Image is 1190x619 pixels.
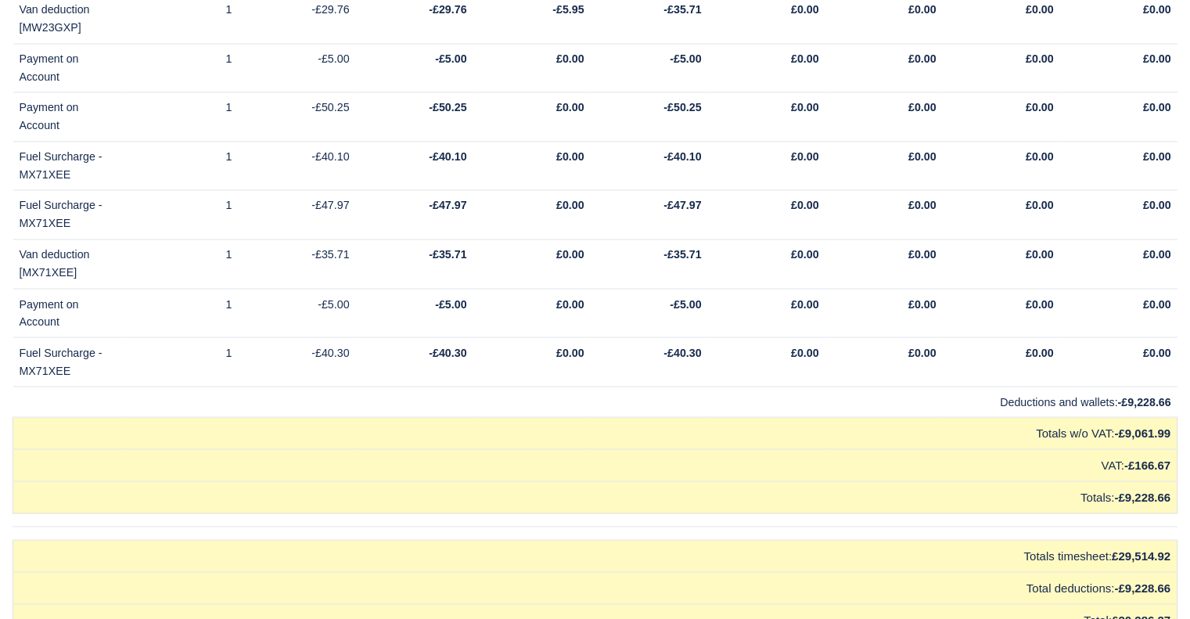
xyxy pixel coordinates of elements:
[556,52,584,65] strong: £0.00
[663,199,701,211] strong: -£47.97
[791,101,819,113] strong: £0.00
[908,3,937,16] strong: £0.00
[663,101,701,113] strong: -£50.25
[1112,544,1190,619] iframe: Chat Widget
[429,346,466,358] strong: -£40.30
[13,386,1177,417] td: Deductions and wallets:
[1026,248,1054,261] strong: £0.00
[239,337,356,387] td: -£40.30
[1026,297,1054,310] strong: £0.00
[13,417,1177,449] td: Totals w/o VAT:
[121,288,239,337] td: 1
[435,297,466,310] strong: -£5.00
[13,190,121,239] td: Fuel Surcharge - MX71XEE
[663,346,701,358] strong: -£40.30
[13,43,121,92] td: Payment on Account
[670,52,701,65] strong: -£5.00
[663,150,701,163] strong: -£40.10
[791,52,819,65] strong: £0.00
[552,3,584,16] strong: -£5.95
[908,199,937,211] strong: £0.00
[13,572,1177,604] td: Total deductions:
[1026,3,1054,16] strong: £0.00
[663,3,701,16] strong: -£35.71
[908,52,937,65] strong: £0.00
[239,239,356,289] td: -£35.71
[429,199,466,211] strong: -£47.97
[791,248,819,261] strong: £0.00
[1026,52,1054,65] strong: £0.00
[239,92,356,142] td: -£50.25
[239,288,356,337] td: -£5.00
[908,101,937,113] strong: £0.00
[1143,3,1171,16] strong: £0.00
[13,92,121,142] td: Payment on Account
[429,101,466,113] strong: -£50.25
[556,248,584,261] strong: £0.00
[1026,199,1054,211] strong: £0.00
[556,346,584,358] strong: £0.00
[1143,346,1171,358] strong: £0.00
[908,346,937,358] strong: £0.00
[1143,150,1171,163] strong: £0.00
[13,337,121,387] td: Fuel Surcharge - MX71XEE
[1143,199,1171,211] strong: £0.00
[791,199,819,211] strong: £0.00
[13,288,121,337] td: Payment on Account
[1026,346,1054,358] strong: £0.00
[670,297,701,310] strong: -£5.00
[791,346,819,358] strong: £0.00
[556,199,584,211] strong: £0.00
[1143,248,1171,261] strong: £0.00
[13,141,121,190] td: Fuel Surcharge - MX71XEE
[556,150,584,163] strong: £0.00
[13,540,1177,572] td: Totals timesheet:
[791,297,819,310] strong: £0.00
[239,190,356,239] td: -£47.97
[429,150,466,163] strong: -£40.10
[1143,52,1171,65] strong: £0.00
[663,248,701,261] strong: -£35.71
[1143,297,1171,310] strong: £0.00
[791,3,819,16] strong: £0.00
[239,141,356,190] td: -£40.10
[908,150,937,163] strong: £0.00
[429,248,466,261] strong: -£35.71
[13,239,121,289] td: Van deduction [MX71XEE]
[121,92,239,142] td: 1
[121,43,239,92] td: 1
[121,337,239,387] td: 1
[1114,490,1170,503] strong: -£9,228.66
[1143,101,1171,113] strong: £0.00
[556,297,584,310] strong: £0.00
[13,449,1177,481] td: VAT:
[13,481,1177,513] td: Totals:
[1114,426,1170,439] strong: -£9,061.99
[791,150,819,163] strong: £0.00
[121,190,239,239] td: 1
[121,141,239,190] td: 1
[1117,395,1170,408] strong: -£9,228.66
[1124,458,1170,471] strong: -£166.67
[1026,101,1054,113] strong: £0.00
[429,3,466,16] strong: -£29.76
[121,239,239,289] td: 1
[435,52,466,65] strong: -£5.00
[1026,150,1054,163] strong: £0.00
[556,101,584,113] strong: £0.00
[239,43,356,92] td: -£5.00
[908,297,937,310] strong: £0.00
[908,248,937,261] strong: £0.00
